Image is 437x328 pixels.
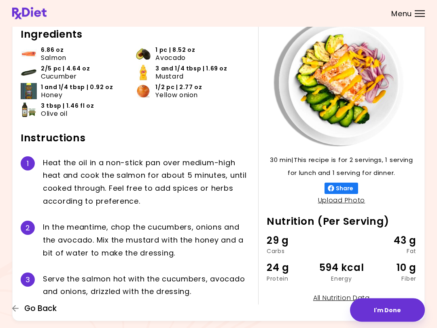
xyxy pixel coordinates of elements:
span: Yellow onion [155,92,198,99]
div: Fiber [367,276,416,282]
div: S e r v e t h e s a l m o n h o t w i t h t h e c u c u m b e r s , a v o c a d o a n d o n i o n... [43,273,250,299]
div: 24 g [267,260,316,276]
div: 3 [21,273,35,287]
button: I'm Done [350,298,425,322]
span: 1 pc | 8.52 oz [155,47,195,54]
h2: Ingredients [21,28,250,41]
h2: Instructions [21,132,250,145]
div: 10 g [367,260,416,276]
span: Mustard [155,73,183,81]
div: H e a t t h e o i l i n a n o n - s t i c k p a n o v e r m e d i u m - h i g h h e a t a n d c o... [43,157,250,208]
div: 1 [21,157,35,171]
span: Go Back [24,304,57,313]
div: 43 g [367,233,416,249]
div: Carbs [267,249,316,254]
span: 3 tbsp | 1.46 fl oz [41,102,94,110]
span: 1 and 1/4 tbsp | 0.92 oz [41,84,113,92]
h2: Nutrition (Per Serving) [267,215,416,228]
div: 594 kcal [316,260,366,276]
a: Upload Photo [318,196,365,205]
div: I n t h e m e a n t i m e , c h o p t h e c u c u m b e r s , o n i o n s a n d t h e a v o c a d... [43,221,250,260]
div: 29 g [267,233,316,249]
div: 2 [21,221,35,235]
span: Avocado [155,54,185,62]
img: RxDiet [12,7,47,19]
span: Honey [41,92,62,99]
a: All Nutrition Data [313,294,370,303]
span: Cucumber [41,73,77,81]
button: Go Back [12,304,61,313]
span: Salmon [41,54,66,62]
div: Fat [367,249,416,254]
div: Energy [316,276,366,282]
span: 3 and 1/4 tbsp | 1.69 oz [155,65,227,73]
span: 1/2 pc | 2.77 oz [155,84,202,92]
div: Protein [267,276,316,282]
span: Menu [391,10,412,17]
button: Share [325,183,358,194]
span: Share [334,185,355,192]
span: Olive oil [41,110,68,118]
span: 2/5 pc | 4.64 oz [41,65,90,73]
p: 30 min | This recipe is for 2 servings, 1 serving for lunch and 1 serving for dinner. [267,154,416,180]
span: 6.86 oz [41,47,64,54]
